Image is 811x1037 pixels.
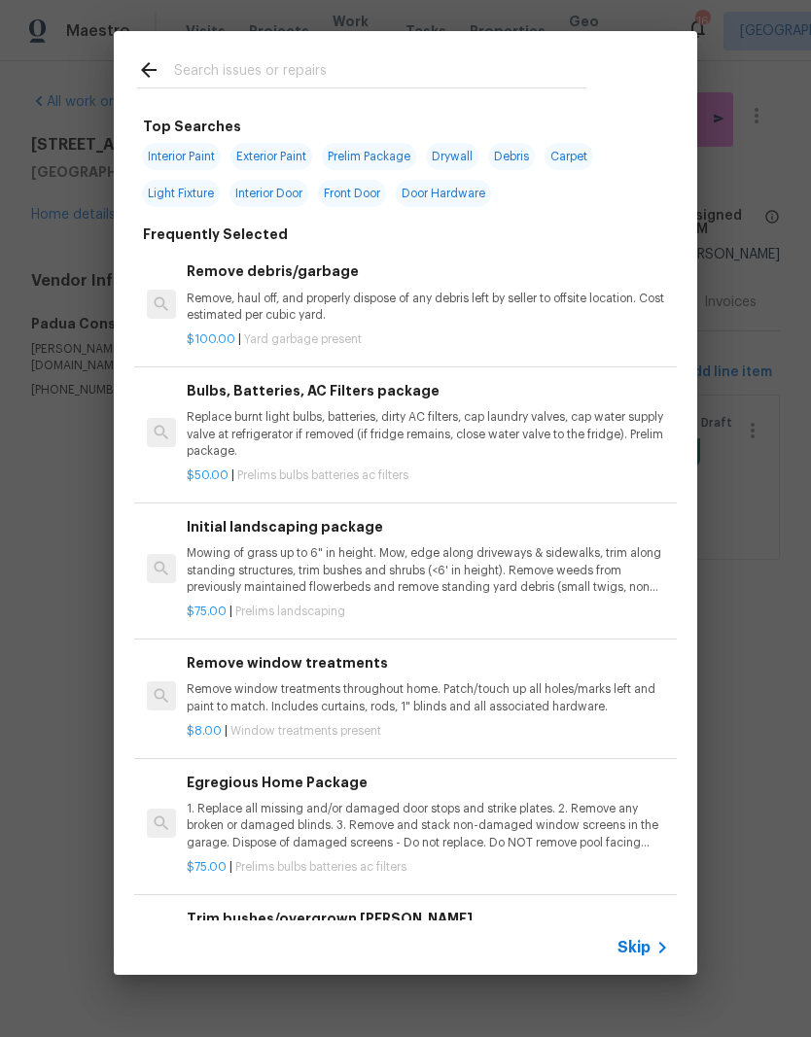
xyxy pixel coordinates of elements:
span: Yard garbage present [244,333,362,345]
span: $100.00 [187,333,235,345]
input: Search issues or repairs [174,58,586,87]
span: Door Hardware [396,180,491,207]
span: Prelims bulbs batteries ac filters [235,861,406,873]
span: Exterior Paint [230,143,312,170]
span: Drywall [426,143,478,170]
span: Interior Door [229,180,308,207]
span: $75.00 [187,861,227,873]
span: Debris [488,143,535,170]
span: $8.00 [187,725,222,737]
span: Carpet [545,143,593,170]
span: Interior Paint [142,143,221,170]
p: Mowing of grass up to 6" in height. Mow, edge along driveways & sidewalks, trim along standing st... [187,545,669,595]
h6: Frequently Selected [143,224,288,245]
p: | [187,467,669,484]
p: Remove, haul off, and properly dispose of any debris left by seller to offsite location. Cost est... [187,291,669,324]
h6: Remove debris/garbage [187,260,669,282]
span: Window treatments present [230,725,381,737]
span: Prelim Package [322,143,416,170]
span: $50.00 [187,469,229,481]
h6: Top Searches [143,116,241,137]
span: Skip [617,938,651,957]
p: | [187,604,669,620]
h6: Egregious Home Package [187,772,669,793]
p: 1. Replace all missing and/or damaged door stops and strike plates. 2. Remove any broken or damag... [187,801,669,850]
span: Front Door [318,180,386,207]
h6: Initial landscaping package [187,516,669,537]
p: Replace burnt light bulbs, batteries, dirty AC filters, cap laundry valves, cap water supply valv... [187,409,669,459]
h6: Remove window treatments [187,652,669,674]
span: Prelims bulbs batteries ac filters [237,469,408,481]
p: Remove window treatments throughout home. Patch/touch up all holes/marks left and paint to match.... [187,681,669,714]
p: | [187,723,669,740]
span: Prelims landscaping [235,605,345,617]
p: | [187,331,669,348]
p: | [187,859,669,876]
span: Light Fixture [142,180,220,207]
h6: Bulbs, Batteries, AC Filters package [187,380,669,401]
span: $75.00 [187,605,227,617]
h6: Trim bushes/overgrown [PERSON_NAME] [187,908,669,929]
